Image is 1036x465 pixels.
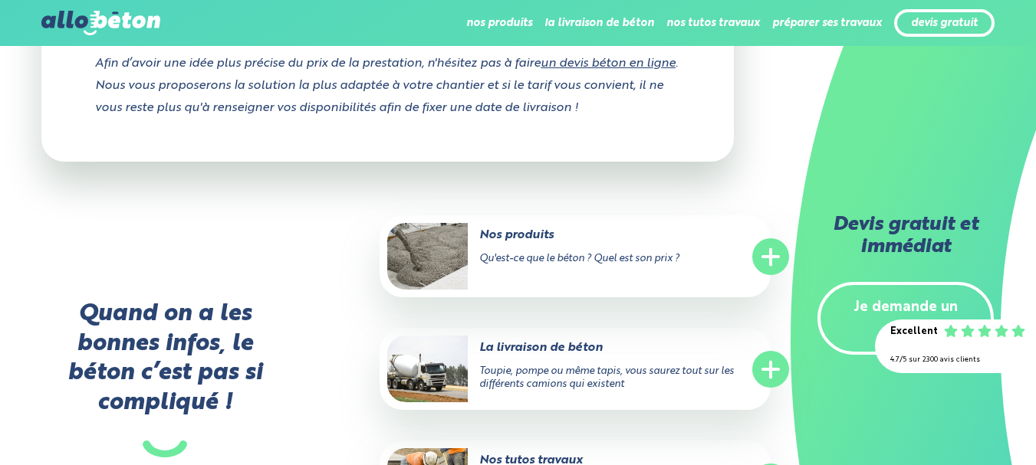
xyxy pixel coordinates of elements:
p: Quand on a les bonnes infos, le béton c’est pas si compliqué ! [41,300,288,457]
p: Nos produits [387,227,702,244]
li: nos produits [466,5,532,41]
img: La livraison de béton [387,336,468,402]
li: la livraison de béton [544,5,654,41]
img: allobéton [41,11,160,35]
li: nos tutos travaux [666,5,760,41]
span: Toupie, pompe ou même tapis, vous saurez tout sur les différents camions qui existent [479,366,734,389]
img: Nos produits [387,223,468,290]
a: devis gratuit [911,17,978,30]
li: préparer ses travaux [772,5,882,41]
span: Qu'est-ce que le béton ? Quel est son prix ? [479,254,679,264]
a: un devis béton en ligne [541,57,676,70]
p: La livraison de béton [387,339,702,356]
i: Afin d’avoir une idée plus précise du prix de la prestation, n'hésitez pas à faire . Nous vous pr... [95,57,678,114]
